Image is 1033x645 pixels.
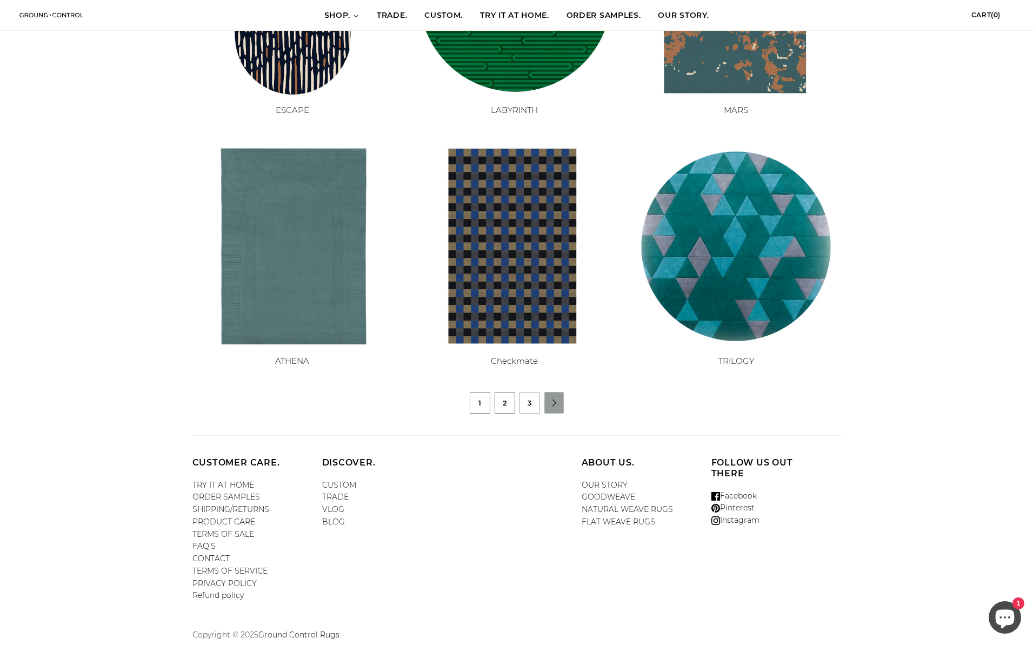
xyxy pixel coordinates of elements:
[582,492,635,502] a: GOODWEAVE
[192,541,216,551] a: FAQ'S
[416,1,471,31] a: CUSTOM.
[322,517,345,527] a: BLOG
[424,10,463,21] span: CUSTOM.
[192,590,244,600] a: Refund policy
[258,630,339,640] a: Ground Control Rugs
[276,105,309,115] a: ESCAPE
[480,10,549,21] span: TRY IT AT HOME.
[545,400,564,407] a: 
[971,11,1017,19] a: Cart(0)
[658,10,709,21] span: OUR STORY.
[324,10,351,21] span: SHOP.
[994,11,998,19] span: 0
[316,1,369,31] a: SHOP.
[322,457,436,468] h4: DISCOVER.
[971,11,991,19] span: Cart
[322,504,344,514] a: VLOG
[567,10,641,21] span: ORDER SAMPLES.
[192,578,257,588] a: PRIVACY POLICY
[368,1,416,31] a: TRADE.
[491,105,538,115] a: LABYRINTH
[192,492,260,502] a: ORDER SAMPLES
[558,1,650,31] a: ORDER SAMPLES.
[724,105,748,115] a: MARS
[582,504,673,514] a: NATURAL WEAVE RUGS
[582,517,655,527] a: FLAT WEAVE RUGS
[192,629,517,641] p: Copyright © 2025 .
[192,554,230,563] a: CONTACT
[192,566,268,576] a: TERMS OF SERVICE
[470,393,490,413] a: 1
[192,529,254,539] a: TERMS OF SALE
[520,393,539,413] a: 3
[192,504,269,514] a: SHIPPING/RETURNS
[192,480,254,490] a: TRY IT AT HOME
[471,1,558,31] a: TRY IT AT HOME.
[495,393,515,413] a: 2
[322,480,356,490] a: CUSTOM
[491,356,538,366] a: Checkmate
[322,492,349,502] a: TRADE
[275,356,309,366] a: ATHENA
[711,515,759,525] a: Instagram
[192,457,306,468] h4: CUSTOMER CARE.
[711,491,757,501] a: Facebook
[711,457,825,479] h4: Follow us out there
[649,1,717,31] a: OUR STORY.
[711,503,755,513] a: Pinterest
[582,480,628,490] a: OUR STORY
[582,457,695,468] h4: ABOUT US.
[718,356,754,366] a: TRILOGY
[377,10,407,21] span: TRADE.
[192,517,255,527] a: PRODUCT CARE
[985,601,1024,636] inbox-online-store-chat: Shopify online store chat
